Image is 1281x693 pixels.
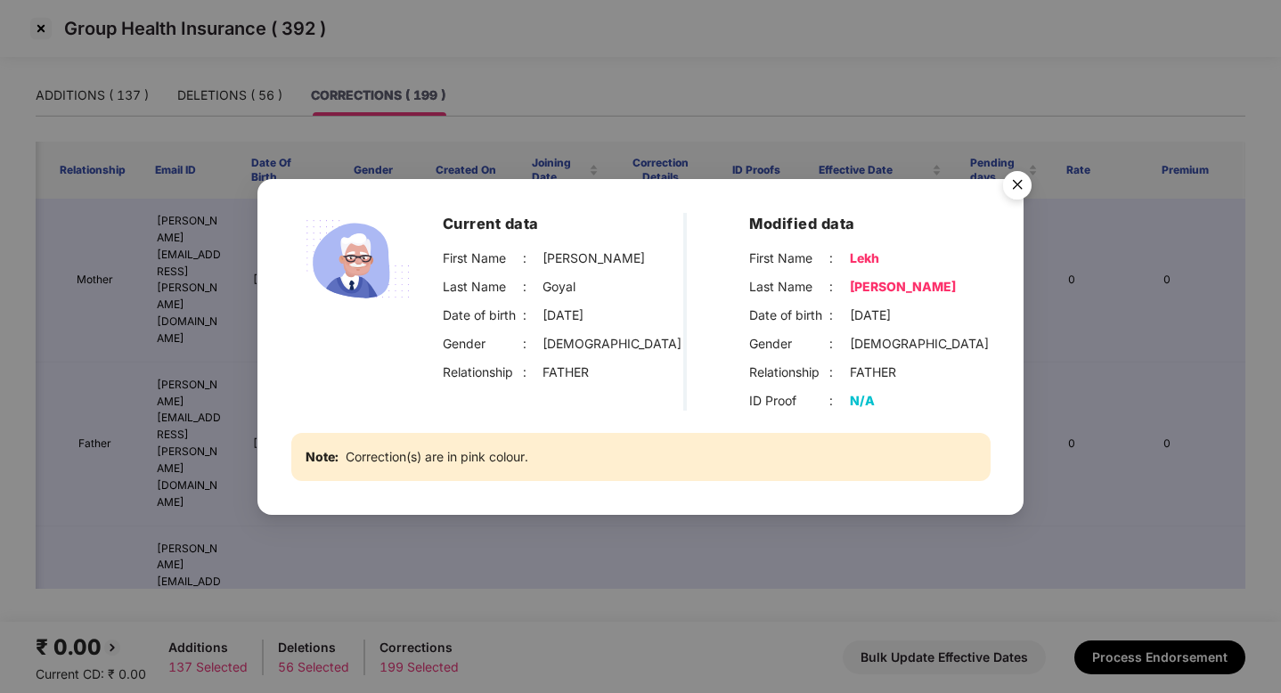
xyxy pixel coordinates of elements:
div: [PERSON_NAME] [850,277,956,297]
div: [DATE] [850,306,891,325]
img: svg+xml;base64,PHN2ZyB4bWxucz0iaHR0cDovL3d3dy53My5vcmcvMjAwMC9zdmciIHhtbG5zOnhsaW5rPSJodHRwOi8vd3... [291,212,425,306]
div: Date of birth [443,306,523,325]
div: [PERSON_NAME] [543,249,645,268]
div: : [523,277,543,297]
div: ID Proof [749,391,829,411]
div: Relationship [443,363,523,382]
div: : [829,363,850,382]
div: Lekh [850,249,879,268]
div: : [829,249,850,268]
div: Goyal [543,277,575,297]
img: svg+xml;base64,PHN2ZyB4bWxucz0iaHR0cDovL3d3dy53My5vcmcvMjAwMC9zdmciIHdpZHRoPSI1NiIgaGVpZ2h0PSI1Ni... [992,162,1042,212]
div: : [829,306,850,325]
div: First Name [443,249,523,268]
div: : [829,391,850,411]
div: : [523,334,543,354]
div: N/A [850,391,875,411]
h3: Modified data [749,212,991,235]
div: Relationship [749,363,829,382]
div: : [523,363,543,382]
div: Date of birth [749,306,829,325]
div: Last Name [443,277,523,297]
div: [DEMOGRAPHIC_DATA] [543,334,681,354]
div: Gender [749,334,829,354]
div: Last Name [749,277,829,297]
div: [DATE] [543,306,583,325]
h3: Current data [443,212,684,235]
div: FATHER [543,363,589,382]
div: Gender [443,334,523,354]
div: Correction(s) are in pink colour. [291,433,991,481]
div: First Name [749,249,829,268]
div: [DEMOGRAPHIC_DATA] [850,334,989,354]
button: Close [992,162,1040,210]
div: : [523,249,543,268]
b: Note: [306,447,339,467]
div: : [523,306,543,325]
div: : [829,334,850,354]
div: FATHER [850,363,896,382]
div: : [829,277,850,297]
